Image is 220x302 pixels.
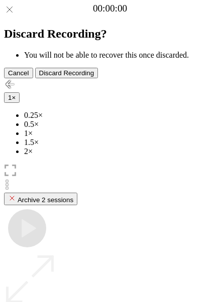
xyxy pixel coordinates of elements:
h2: Discard Recording? [4,27,216,41]
a: 00:00:00 [93,3,127,14]
button: Cancel [4,68,33,78]
li: 1× [24,129,216,138]
li: 1.5× [24,138,216,147]
li: 0.25× [24,111,216,120]
div: Archive 2 sessions [8,194,73,204]
button: Discard Recording [35,68,98,78]
button: 1× [4,92,20,103]
button: Archive 2 sessions [4,193,77,205]
li: 2× [24,147,216,156]
li: 0.5× [24,120,216,129]
li: You will not be able to recover this once discarded. [24,51,216,60]
span: 1 [8,94,12,101]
